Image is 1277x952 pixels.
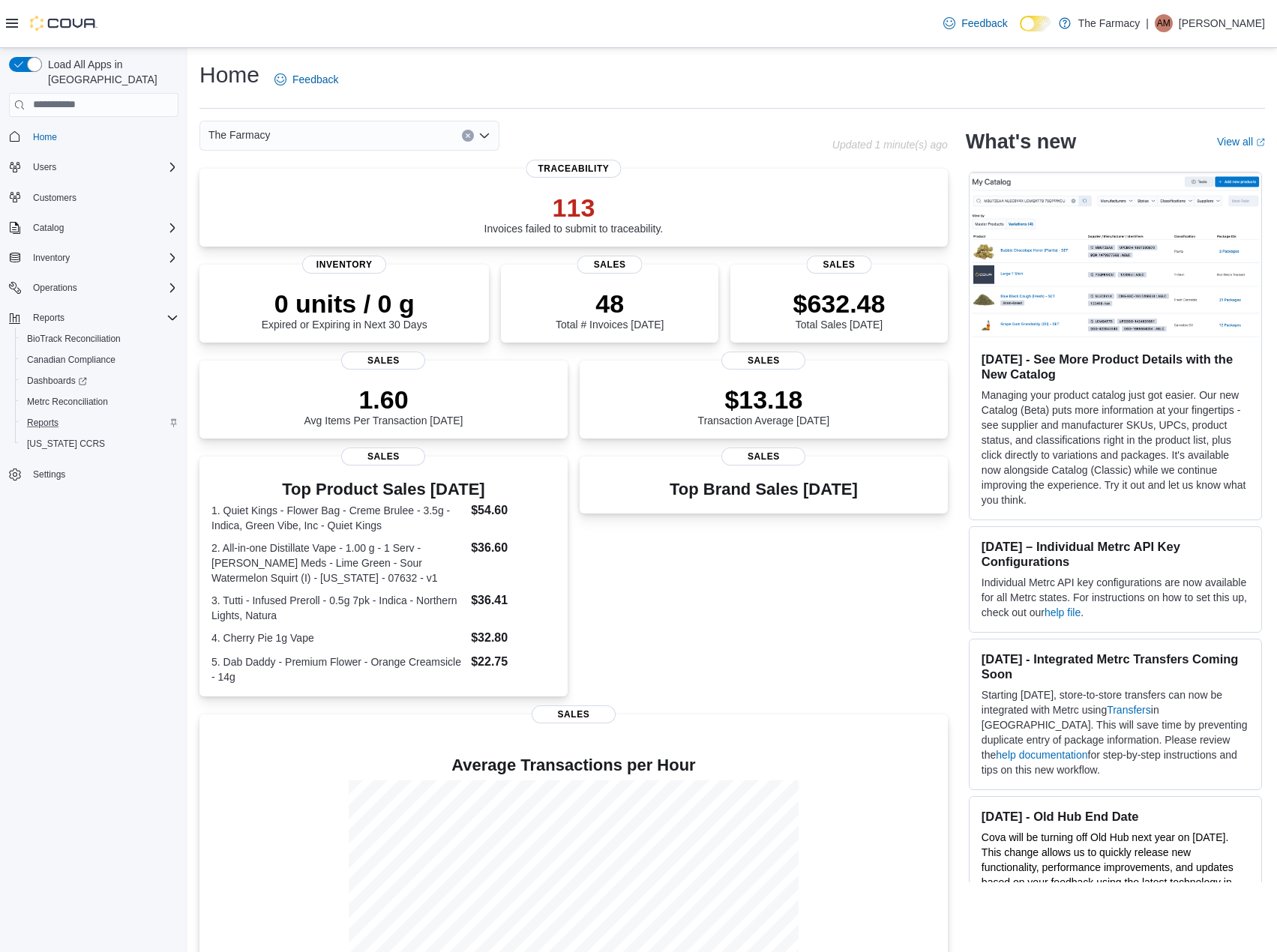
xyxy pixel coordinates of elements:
h3: Top Brand Sales [DATE] [670,480,858,498]
span: Users [27,158,178,176]
span: Cova will be turning off Old Hub next year on [DATE]. This change allows us to quickly release ne... [982,831,1234,903]
dd: $36.60 [471,539,556,557]
span: BioTrack Reconciliation [21,330,178,348]
dt: 3. Tutti - Infused Preroll - 0.5g 7pk - Indica - Northern Lights, Natura [211,593,465,623]
p: Managing your product catalog just got easier. Our new Catalog (Beta) puts more information at yo... [982,388,1249,507]
span: Reports [21,414,178,432]
dd: $32.80 [471,629,556,647]
span: Catalog [33,222,64,234]
a: Dashboards [21,372,93,390]
p: The Farmacy [1078,14,1140,32]
div: Expired or Expiring in Next 30 Days [262,289,427,331]
button: BioTrack Reconciliation [15,328,184,349]
img: Cova [30,16,97,31]
span: Inventory [302,256,386,274]
p: 1.60 [304,385,463,415]
h3: Top Product Sales [DATE] [211,480,556,498]
h3: [DATE] – Individual Metrc API Key Configurations [982,539,1249,569]
span: Customers [33,192,76,204]
p: $632.48 [793,289,886,319]
svg: External link [1256,138,1265,147]
button: Customers [3,187,184,208]
a: Feedback [268,64,344,94]
span: Sales [721,352,805,370]
a: Canadian Compliance [21,351,121,369]
span: Metrc Reconciliation [27,396,108,408]
span: Traceability [526,160,621,178]
div: Invoices failed to submit to traceability. [484,193,664,235]
h2: What's new [966,130,1076,154]
dd: $22.75 [471,653,556,671]
button: Inventory [3,247,184,268]
nav: Complex example [9,120,178,525]
span: BioTrack Reconciliation [27,333,121,345]
a: BioTrack Reconciliation [21,330,127,348]
span: Sales [532,705,616,723]
span: Settings [27,465,178,483]
a: [US_STATE] CCRS [21,435,111,453]
span: Sales [807,256,872,274]
input: Dark Mode [1020,16,1051,31]
div: Avg Items Per Transaction [DATE] [304,385,463,427]
span: Sales [577,256,643,274]
span: Catalog [27,219,178,237]
h3: [DATE] - Old Hub End Date [982,809,1249,824]
h3: [DATE] - Integrated Metrc Transfers Coming Soon [982,651,1249,681]
span: Operations [33,282,77,294]
button: Reports [15,412,184,433]
button: Inventory [27,249,76,267]
p: Updated 1 minute(s) ago [832,139,948,151]
button: Home [3,126,184,148]
span: The Farmacy [208,126,270,144]
span: Dashboards [21,372,178,390]
h4: Average Transactions per Hour [211,756,936,774]
button: Metrc Reconciliation [15,391,184,412]
a: Reports [21,414,64,432]
dd: $54.60 [471,501,556,519]
a: help file [1045,606,1081,618]
span: Feedback [292,72,338,87]
p: | [1146,14,1149,32]
p: 113 [484,193,664,223]
span: Reports [27,417,58,429]
dt: 2. All-in-one Distillate Vape - 1.00 g - 1 Serv - [PERSON_NAME] Meds - Lime Green - Sour Watermel... [211,540,465,585]
div: Transaction Average [DATE] [698,385,830,427]
button: Operations [3,277,184,298]
p: 0 units / 0 g [262,289,427,319]
dt: 5. Dab Daddy - Premium Flower - Orange Creamsicle - 14g [211,654,465,684]
span: Load All Apps in [GEOGRAPHIC_DATA] [42,57,178,87]
span: Home [33,131,57,143]
h1: Home [199,60,259,90]
span: Dashboards [27,375,87,387]
button: Operations [27,279,83,297]
p: Individual Metrc API key configurations are now available for all Metrc states. For instructions ... [982,575,1249,620]
button: Settings [3,463,184,485]
span: Inventory [33,252,70,264]
span: Operations [27,279,178,297]
button: Users [27,158,62,176]
button: Reports [27,309,70,327]
span: Am [1157,14,1171,32]
button: Catalog [3,217,184,238]
a: help documentation [996,749,1087,761]
button: [US_STATE] CCRS [15,433,184,454]
button: Users [3,157,184,178]
span: Metrc Reconciliation [21,393,178,411]
span: Sales [721,448,805,466]
span: [US_STATE] CCRS [27,438,105,450]
dt: 1. Quiet Kings - Flower Bag - Creme Brulee - 3.5g - Indica, Green Vibe, Inc - Quiet Kings [211,503,465,533]
button: Canadian Compliance [15,349,184,370]
span: Settings [33,469,65,480]
div: Total # Invoices [DATE] [556,289,664,331]
button: Reports [3,307,184,328]
a: Feedback [937,8,1013,38]
a: View allExternal link [1217,136,1265,148]
p: Starting [DATE], store-to-store transfers can now be integrated with Metrc using in [GEOGRAPHIC_D... [982,687,1249,777]
button: Clear input [462,130,474,142]
span: Reports [33,312,64,324]
div: Aj malhi [1155,14,1173,32]
span: Reports [27,309,178,327]
h3: [DATE] - See More Product Details with the New Catalog [982,352,1249,382]
dd: $36.41 [471,591,556,609]
button: Open list of options [478,130,490,142]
